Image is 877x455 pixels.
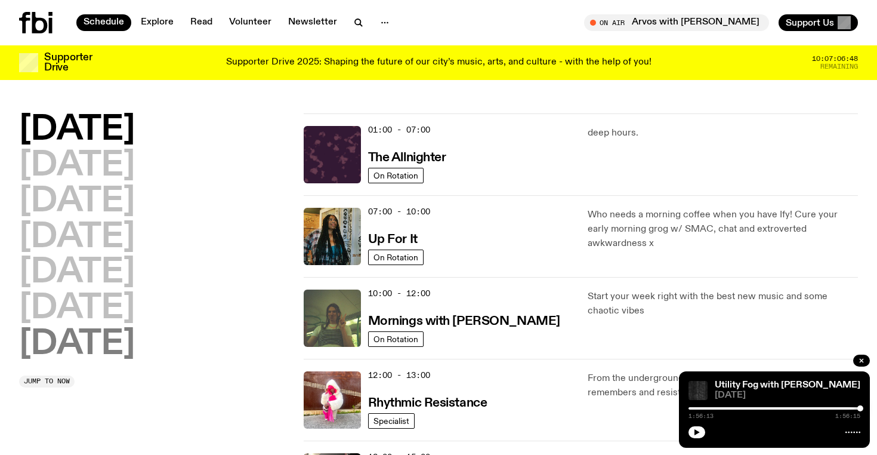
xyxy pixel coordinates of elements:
[373,171,418,180] span: On Rotation
[24,378,70,385] span: Jump to now
[588,208,858,251] p: Who needs a morning coffee when you have Ify! Cure your early morning grog w/ SMAC, chat and extr...
[19,292,135,325] button: [DATE]
[688,413,714,419] span: 1:56:13
[368,331,424,347] a: On Rotation
[373,334,418,343] span: On Rotation
[584,14,769,31] button: On AirArvos with [PERSON_NAME]
[304,371,361,429] img: Attu crouches on gravel in front of a brown wall. They are wearing a white fur coat with a hood, ...
[19,149,135,183] button: [DATE]
[19,256,135,290] button: [DATE]
[368,313,560,328] a: Mornings with [PERSON_NAME]
[368,152,446,164] h3: The Allnighter
[19,328,135,361] button: [DATE]
[226,57,651,68] p: Supporter Drive 2025: Shaping the future of our city’s music, arts, and culture - with the help o...
[368,370,430,381] span: 12:00 - 13:00
[134,14,181,31] a: Explore
[368,413,415,429] a: Specialist
[588,126,858,140] p: deep hours.
[368,233,418,246] h3: Up For It
[812,56,858,62] span: 10:07:06:48
[368,397,487,410] h3: Rhythmic Resistance
[368,315,560,328] h3: Mornings with [PERSON_NAME]
[779,14,858,31] button: Support Us
[835,413,860,419] span: 1:56:15
[44,53,92,73] h3: Supporter Drive
[281,14,344,31] a: Newsletter
[19,113,135,147] button: [DATE]
[373,416,409,425] span: Specialist
[368,250,424,265] a: On Rotation
[304,290,361,347] img: Jim Kretschmer in a really cute outfit with cute braids, standing on a train holding up a peace s...
[373,253,418,262] span: On Rotation
[786,17,834,28] span: Support Us
[820,63,858,70] span: Remaining
[222,14,279,31] a: Volunteer
[588,290,858,318] p: Start your week right with the best new music and some chaotic vibes
[19,376,75,388] button: Jump to now
[19,185,135,219] button: [DATE]
[76,14,131,31] a: Schedule
[368,124,430,136] span: 01:00 - 07:00
[368,206,430,217] span: 07:00 - 10:00
[368,231,418,246] a: Up For It
[368,288,430,299] span: 10:00 - 12:00
[588,371,858,400] p: From the underground to the uprising, where music remembers and resists
[368,168,424,183] a: On Rotation
[19,221,135,254] button: [DATE]
[183,14,220,31] a: Read
[715,380,860,390] a: Utility Fog with [PERSON_NAME]
[688,381,708,400] img: Cover of Giuseppe Ielasi's album "an insistence on material vol.2"
[368,149,446,164] a: The Allnighter
[304,208,361,265] img: Ify - a Brown Skin girl with black braided twists, looking up to the side with her tongue stickin...
[368,395,487,410] a: Rhythmic Resistance
[715,391,860,400] span: [DATE]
